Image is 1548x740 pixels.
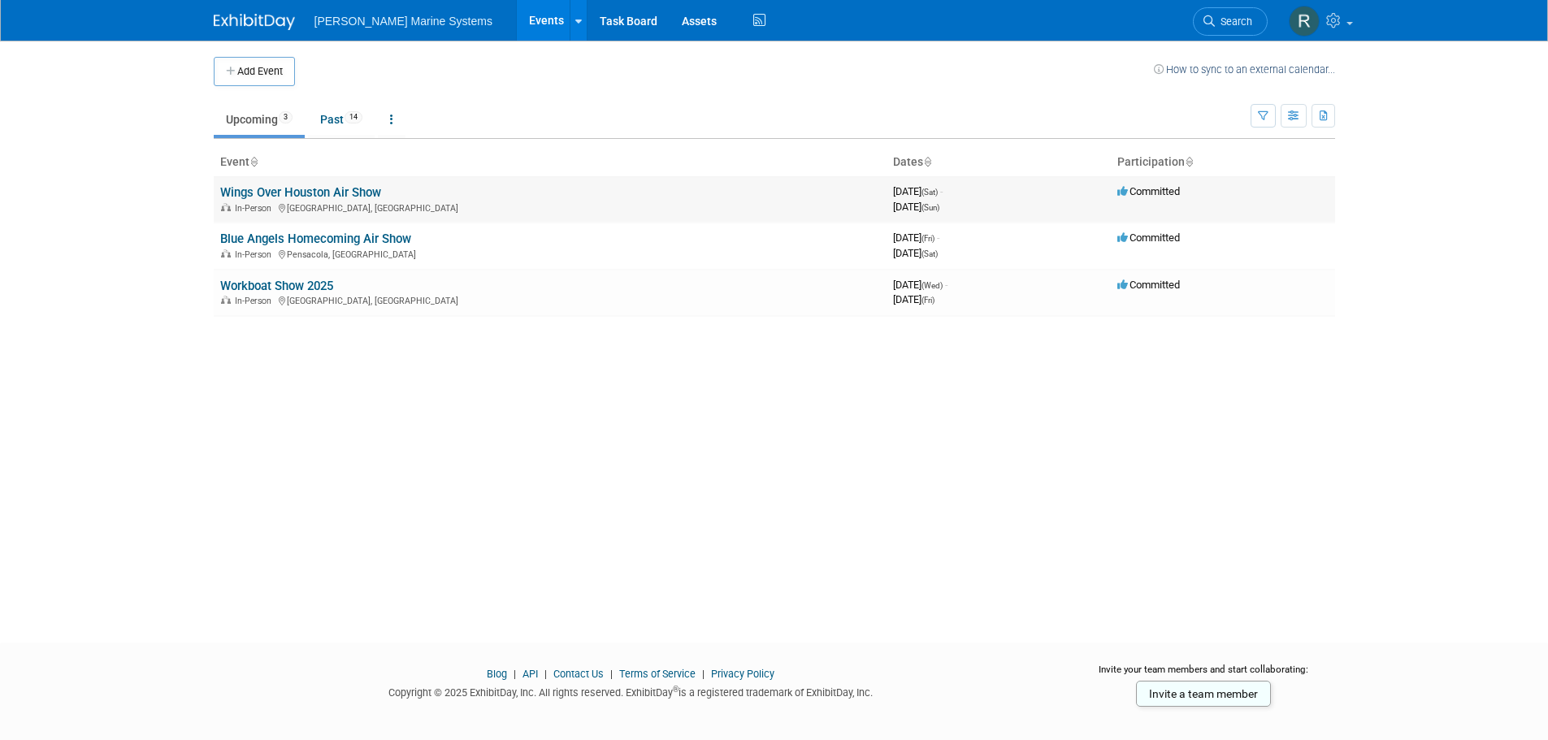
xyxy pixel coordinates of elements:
[345,111,362,123] span: 14
[553,668,604,680] a: Contact Us
[887,149,1111,176] th: Dates
[235,249,276,260] span: In-Person
[1154,63,1335,76] a: How to sync to an external calendar...
[893,293,934,305] span: [DATE]
[220,279,333,293] a: Workboat Show 2025
[220,293,880,306] div: [GEOGRAPHIC_DATA], [GEOGRAPHIC_DATA]
[220,185,381,200] a: Wings Over Houston Air Show
[921,296,934,305] span: (Fri)
[279,111,293,123] span: 3
[214,57,295,86] button: Add Event
[619,668,696,680] a: Terms of Service
[940,185,943,197] span: -
[1073,663,1335,687] div: Invite your team members and start collaborating:
[220,201,880,214] div: [GEOGRAPHIC_DATA], [GEOGRAPHIC_DATA]
[893,232,939,244] span: [DATE]
[220,247,880,260] div: Pensacola, [GEOGRAPHIC_DATA]
[893,247,938,259] span: [DATE]
[1117,232,1180,244] span: Committed
[214,14,295,30] img: ExhibitDay
[893,201,939,213] span: [DATE]
[921,188,938,197] span: (Sat)
[1117,279,1180,291] span: Committed
[314,15,492,28] span: [PERSON_NAME] Marine Systems
[893,185,943,197] span: [DATE]
[923,155,931,168] a: Sort by Start Date
[1289,6,1320,37] img: Rachel Howard
[221,296,231,304] img: In-Person Event
[893,279,947,291] span: [DATE]
[214,104,305,135] a: Upcoming3
[221,249,231,257] img: In-Person Event
[214,149,887,176] th: Event
[921,234,934,243] span: (Fri)
[509,668,520,680] span: |
[711,668,774,680] a: Privacy Policy
[540,668,551,680] span: |
[249,155,258,168] a: Sort by Event Name
[1111,149,1335,176] th: Participation
[235,296,276,306] span: In-Person
[1193,7,1268,36] a: Search
[1136,681,1271,707] a: Invite a team member
[221,203,231,211] img: In-Person Event
[308,104,375,135] a: Past14
[937,232,939,244] span: -
[1117,185,1180,197] span: Committed
[921,249,938,258] span: (Sat)
[606,668,617,680] span: |
[220,232,411,246] a: Blue Angels Homecoming Air Show
[921,281,943,290] span: (Wed)
[673,685,679,694] sup: ®
[523,668,538,680] a: API
[235,203,276,214] span: In-Person
[945,279,947,291] span: -
[1185,155,1193,168] a: Sort by Participation Type
[214,682,1049,700] div: Copyright © 2025 ExhibitDay, Inc. All rights reserved. ExhibitDay is a registered trademark of Ex...
[921,203,939,212] span: (Sun)
[487,668,507,680] a: Blog
[1215,15,1252,28] span: Search
[698,668,709,680] span: |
